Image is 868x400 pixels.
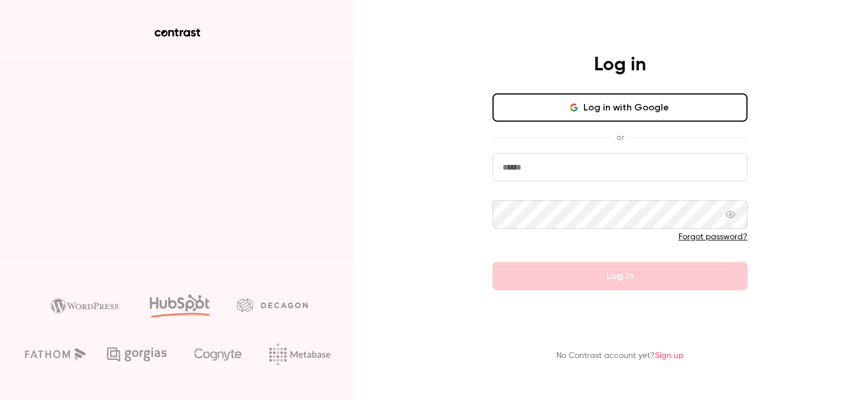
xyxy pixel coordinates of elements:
a: Forgot password? [678,233,748,241]
a: Sign up [655,352,684,360]
h4: Log in [594,53,646,77]
button: Log in with Google [492,93,748,122]
img: decagon [237,298,308,311]
span: or [611,131,630,144]
p: No Contrast account yet? [556,350,684,362]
